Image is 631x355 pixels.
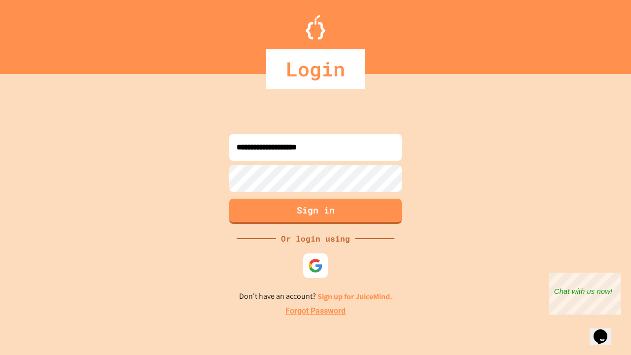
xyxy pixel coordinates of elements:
img: Logo.svg [306,15,325,39]
div: Login [266,49,365,89]
div: Or login using [276,233,355,245]
a: Forgot Password [285,305,346,317]
a: Sign up for JuiceMind. [317,291,392,302]
img: google-icon.svg [308,258,323,273]
iframe: chat widget [549,273,621,315]
iframe: chat widget [590,316,621,345]
button: Sign in [229,199,402,224]
p: Don't have an account? [239,290,392,303]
